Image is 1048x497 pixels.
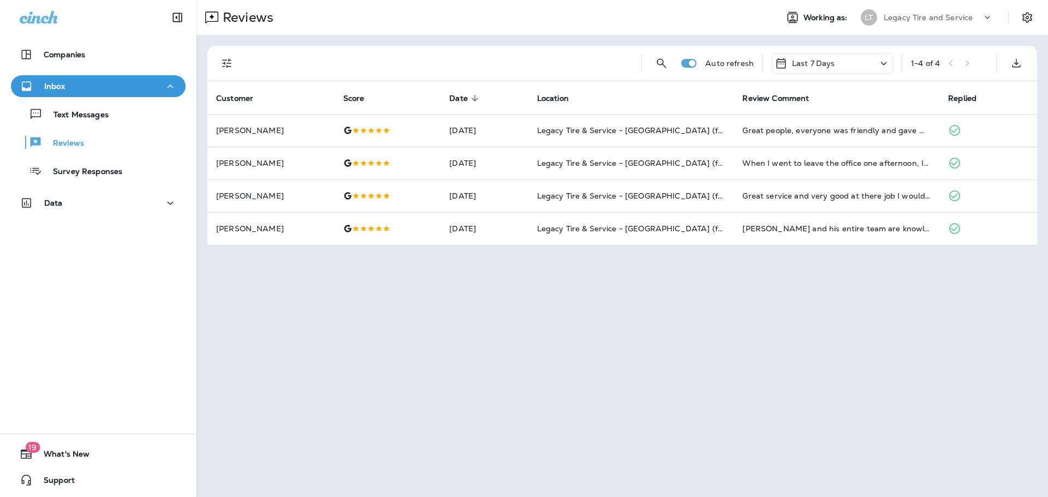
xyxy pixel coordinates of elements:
[33,476,75,489] span: Support
[440,179,528,212] td: [DATE]
[537,125,845,135] span: Legacy Tire & Service - [GEOGRAPHIC_DATA] (formerly Magic City Tire & Service)
[884,13,973,22] p: Legacy Tire and Service
[343,94,365,103] span: Score
[11,75,186,97] button: Inbox
[42,139,84,149] p: Reviews
[43,110,109,121] p: Text Messages
[705,59,754,68] p: Auto refresh
[449,94,468,103] span: Date
[792,59,835,68] p: Last 7 Days
[11,469,186,491] button: Support
[651,52,672,74] button: Search Reviews
[44,50,85,59] p: Companies
[742,190,931,201] div: Great service and very good at there job I would recommend them to anyone
[948,93,991,103] span: Replied
[537,224,845,233] span: Legacy Tire & Service - [GEOGRAPHIC_DATA] (formerly Magic City Tire & Service)
[861,9,877,26] div: LT
[948,94,976,103] span: Replied
[742,223,931,234] div: Brian and his entire team are knowledgeable, friendly and gives fast and fair service
[216,191,326,200] p: [PERSON_NAME]
[911,59,940,68] div: 1 - 4 of 4
[162,7,193,28] button: Collapse Sidebar
[216,94,253,103] span: Customer
[742,94,809,103] span: Review Comment
[44,199,63,207] p: Data
[449,93,482,103] span: Date
[537,93,583,103] span: Location
[11,131,186,154] button: Reviews
[11,103,186,125] button: Text Messages
[216,159,326,167] p: [PERSON_NAME]
[42,167,122,177] p: Survey Responses
[11,159,186,182] button: Survey Responses
[44,82,65,91] p: Inbox
[537,191,845,201] span: Legacy Tire & Service - [GEOGRAPHIC_DATA] (formerly Magic City Tire & Service)
[216,93,267,103] span: Customer
[11,192,186,214] button: Data
[742,93,823,103] span: Review Comment
[11,44,186,65] button: Companies
[440,212,528,245] td: [DATE]
[537,94,569,103] span: Location
[33,450,90,463] span: What's New
[25,442,40,453] span: 19
[742,158,931,169] div: When I went to leave the office one afternoon, I had a flat right rear tire. When I aired it up, ...
[1005,52,1027,74] button: Export as CSV
[11,443,186,465] button: 19What's New
[216,52,238,74] button: Filters
[1017,8,1037,27] button: Settings
[440,147,528,179] td: [DATE]
[803,13,850,22] span: Working as:
[537,158,845,168] span: Legacy Tire & Service - [GEOGRAPHIC_DATA] (formerly Magic City Tire & Service)
[216,126,326,135] p: [PERSON_NAME]
[343,93,379,103] span: Score
[216,224,326,233] p: [PERSON_NAME]
[440,114,528,147] td: [DATE]
[742,125,931,136] div: Great people, everyone was friendly and gave me a fair price for the removal and installation of ...
[218,9,273,26] p: Reviews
